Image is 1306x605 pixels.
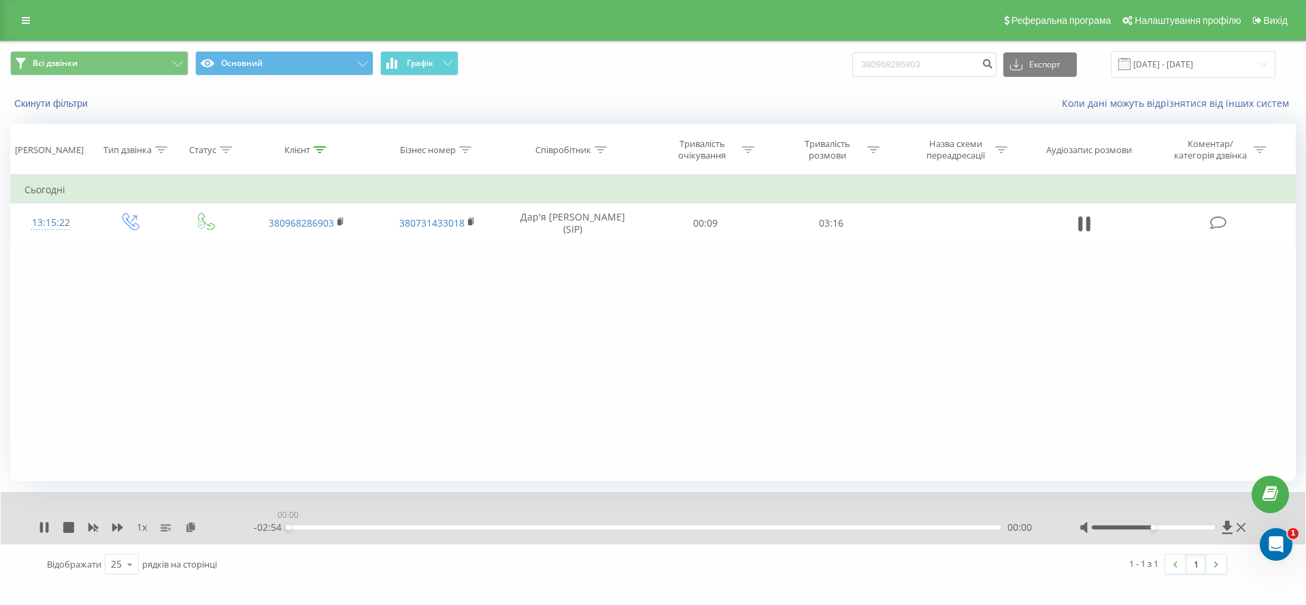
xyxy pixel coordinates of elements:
[1186,555,1206,574] a: 1
[502,203,643,243] td: Дар'я [PERSON_NAME] (SIP)
[768,203,893,243] td: 03:16
[10,97,95,110] button: Скинути фільтри
[400,144,456,156] div: Бізнес номер
[1003,52,1077,77] button: Експорт
[1171,138,1250,161] div: Коментар/категорія дзвінка
[852,52,997,77] input: Пошук за номером
[1260,528,1292,561] iframe: Intercom live chat
[1288,528,1299,539] span: 1
[535,144,591,156] div: Співробітник
[254,521,288,534] span: - 02:54
[1011,15,1111,26] span: Реферальна програма
[286,525,291,530] div: Accessibility label
[189,144,216,156] div: Статус
[1007,521,1032,534] span: 00:00
[791,138,864,161] div: Тривалість розмови
[10,51,188,76] button: Всі дзвінки
[407,59,433,68] span: Графік
[919,138,992,161] div: Назва схеми переадресації
[1046,144,1132,156] div: Аудіозапис розмови
[11,176,1296,203] td: Сьогодні
[1062,97,1296,110] a: Коли дані можуть відрізнятися вiд інших систем
[111,557,122,571] div: 25
[399,216,465,229] a: 380731433018
[380,51,458,76] button: Графік
[24,210,78,236] div: 13:15:22
[142,558,217,570] span: рядків на сторінці
[666,138,739,161] div: Тривалість очікування
[1264,15,1288,26] span: Вихід
[275,506,301,525] div: 00:00
[15,144,84,156] div: [PERSON_NAME]
[1150,525,1156,530] div: Accessibility label
[195,51,373,76] button: Основний
[284,144,310,156] div: Клієнт
[137,521,147,534] span: 1 x
[103,144,152,156] div: Тип дзвінка
[47,558,101,570] span: Відображати
[1135,15,1241,26] span: Налаштування профілю
[643,203,768,243] td: 00:09
[269,216,334,229] a: 380968286903
[1129,557,1158,570] div: 1 - 1 з 1
[33,58,78,69] span: Всі дзвінки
